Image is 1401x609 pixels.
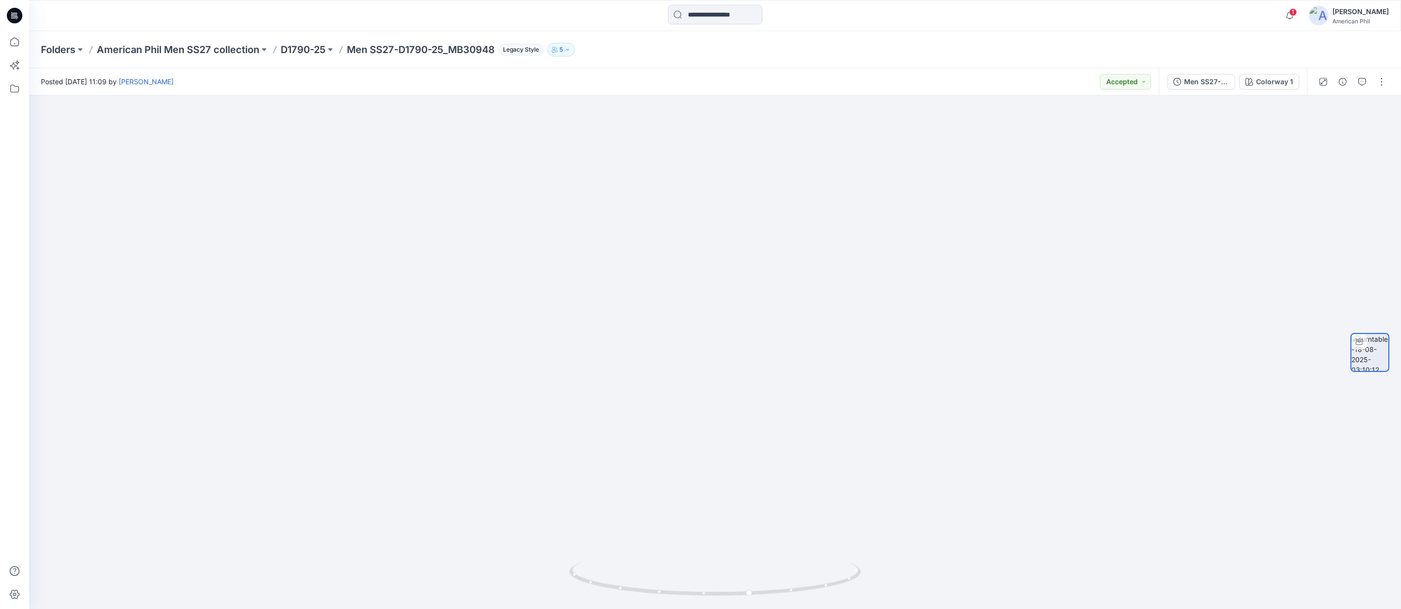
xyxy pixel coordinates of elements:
button: Legacy Style [495,43,543,56]
button: Men SS27-D1790-25_MB30948 [1167,74,1235,90]
span: 1 [1289,8,1297,16]
div: American Phil [1332,18,1389,25]
p: 5 [559,44,563,55]
button: Colorway 1 [1239,74,1299,90]
div: Colorway 1 [1256,76,1293,87]
button: 5 [547,43,575,56]
span: Posted [DATE] 11:09 by [41,76,174,87]
button: Details [1335,74,1350,90]
div: Men SS27-D1790-25_MB30948 [1184,76,1229,87]
a: American Phil Men SS27 collection [97,43,259,56]
a: D1790-25 [281,43,325,56]
img: avatar [1309,6,1329,25]
div: [PERSON_NAME] [1332,6,1389,18]
span: Legacy Style [499,44,543,55]
a: [PERSON_NAME] [119,77,174,86]
a: Folders [41,43,75,56]
img: turntable-18-08-2025-03:10:12 [1351,334,1388,371]
p: Men SS27-D1790-25_MB30948 [347,43,495,56]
